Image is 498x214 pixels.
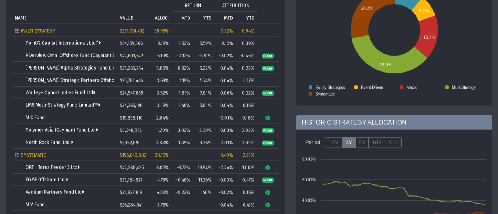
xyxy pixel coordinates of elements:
[236,136,257,149] td: 0.02%
[172,174,193,186] td: -0.46%
[155,16,169,21] p: ALLOC.
[236,74,257,87] td: 0.17%
[214,11,236,24] td: Column MTD
[120,128,142,133] span: $8,348,813
[224,16,233,21] p: MTD
[236,49,257,62] td: -0.46%
[236,111,257,124] td: 0.18%
[262,128,274,134] span: Pulse
[120,153,146,158] span: $196,640,882
[214,62,236,74] td: 0.04%
[26,177,68,183] a: EGMF Offshore Ltd.
[172,161,193,174] td: -3.72%
[157,103,169,108] span: 3.49%
[120,28,144,34] span: $251,061,492
[214,111,236,124] td: -0.01%
[120,66,143,71] span: $35,265,254
[120,53,143,59] span: $42,601,622
[407,85,417,90] text: Macro
[26,90,95,96] a: Walleye Opportunities Fund Ltd
[236,62,257,74] td: 0.22%
[214,186,236,198] td: -0.02%
[262,65,274,71] a: Pulse
[156,165,169,171] span: 6.06%
[120,16,133,21] p: VALUE
[172,136,193,149] td: 1.85%
[262,178,274,183] span: Pulse
[26,127,98,133] a: Polymer Asia (Cayman) Fund Ltd.
[172,37,193,49] td: 1.52%
[193,49,214,62] td: -5.51%
[26,115,45,120] a: M C Fund
[296,115,492,130] div: HISTORIC STRATEGY ALLOCATION
[15,16,26,21] p: NAME
[385,137,402,148] label: ALL
[120,41,143,46] span: $64,159,306
[302,157,316,161] text: 80.00%
[262,53,274,58] a: Pulse
[157,190,169,195] span: 4.56%
[361,85,383,90] text: Event Driven
[172,87,193,99] td: 1.81%
[379,63,391,67] text: 36.0%
[155,153,169,158] span: 28.16%
[236,11,257,24] td: Column YTD
[236,124,257,136] td: 0.02%
[214,174,236,186] td: -0.03%
[193,87,214,99] td: 7.81%
[26,40,101,46] a: Point72 Capital International, Ltd.*
[156,66,169,71] span: 5.05%
[262,54,274,59] span: Pulse
[193,136,214,149] td: 3.36%
[26,78,143,83] a: [PERSON_NAME] Strategic Partners Offshore Fund, Ltd.
[222,3,249,9] p: ATTRIBUTION
[156,115,169,121] span: 2.84%
[158,41,169,46] span: 9.19%
[193,37,214,49] td: 5.59%
[193,124,214,136] td: 3.09%
[120,115,143,121] span: $19,838,110
[193,99,214,111] td: 5.81%
[185,3,201,9] p: RETURN
[236,99,257,111] td: 0.16%
[157,53,169,59] span: 6.10%
[172,99,193,111] td: 1.46%
[262,91,274,96] span: Pulse
[302,177,316,182] text: 60.00%
[214,74,236,87] td: 0.04%
[157,128,169,133] span: 1.20%
[26,202,45,207] a: M V Fund
[193,62,214,74] td: 5.22%
[21,28,55,34] span: MULTI STRATEGY
[120,190,142,195] span: $31,837,619
[355,137,369,148] label: 5Y
[316,85,345,90] text: Equity Strategies
[262,90,274,96] a: Pulse
[120,103,142,108] span: $24,366,196
[120,90,143,96] span: $24,547,855
[368,137,385,148] label: 10Y
[26,190,84,195] a: Xantium Partners Fund Ltd
[157,202,169,208] span: 3.76%
[214,198,236,211] td: -0.04%
[236,186,257,198] td: 0.16%
[423,35,435,40] text: 16.7%
[325,137,342,148] label: 12M
[156,140,169,146] span: 0.88%
[214,49,236,62] td: -0.02%
[238,28,254,34] div: 0.94%
[214,37,236,49] td: 0.12%
[120,78,143,84] span: $25,781,446
[214,99,236,111] td: 0.04%
[193,74,214,87] td: 5.74%
[172,186,193,198] td: -0.22%
[154,28,169,34] span: 35.96%
[193,174,214,186] td: 11.36%
[26,140,73,145] a: North Rock Fund, Ltd.
[217,28,233,34] div: 0.32%
[214,124,236,136] td: 0.03%
[302,136,325,149] div: Period:
[157,90,169,96] span: 3.52%
[236,198,257,211] td: 0.41%
[193,186,214,198] td: 4.40%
